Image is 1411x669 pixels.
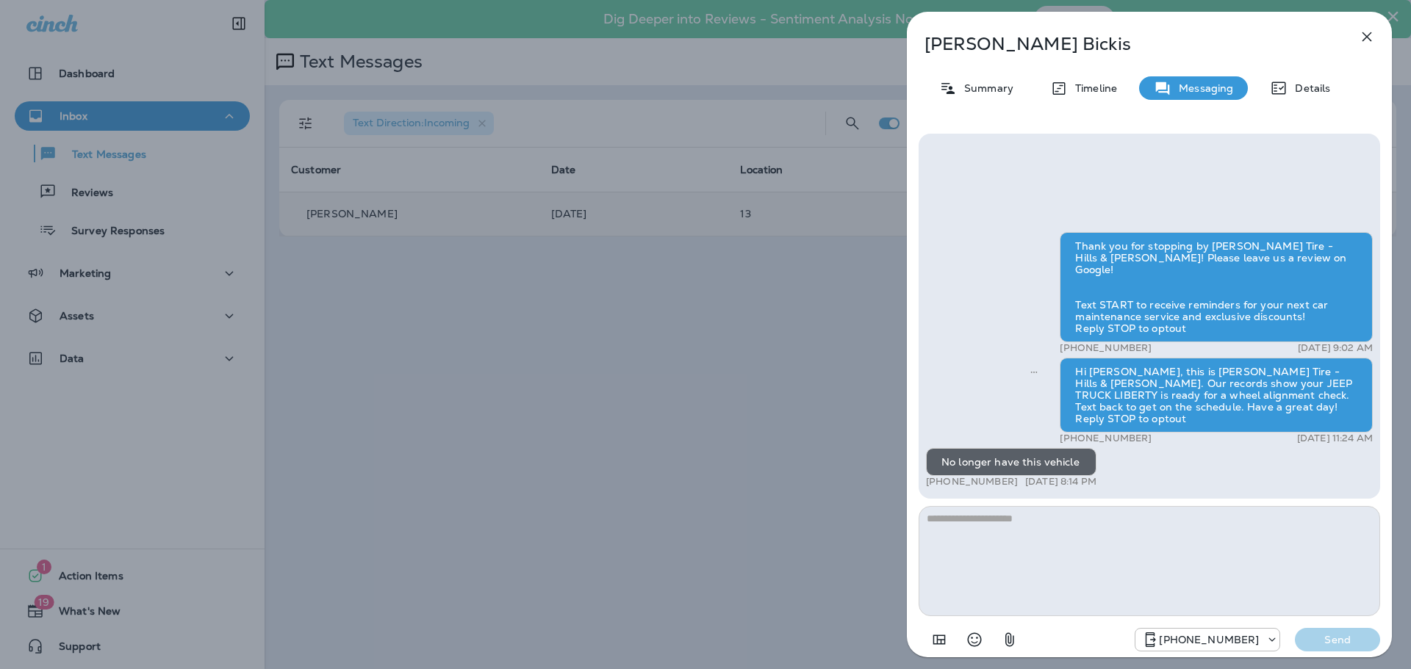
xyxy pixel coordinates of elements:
[924,625,954,654] button: Add in a premade template
[1068,82,1117,94] p: Timeline
[1030,364,1038,377] span: Sent
[1060,433,1152,444] p: [PHONE_NUMBER]
[924,34,1326,54] p: [PERSON_NAME] Bickis
[960,625,989,654] button: Select an emoji
[1060,232,1373,342] div: Thank you for stopping by [PERSON_NAME] Tire - Hills & [PERSON_NAME]! Please leave us a review on...
[1297,433,1373,444] p: [DATE] 11:24 AM
[1159,634,1259,646] p: [PHONE_NUMBER]
[1060,342,1152,354] p: [PHONE_NUMBER]
[1298,342,1373,354] p: [DATE] 9:02 AM
[957,82,1013,94] p: Summary
[1135,631,1279,648] div: +1 (330) 919-6698
[1025,476,1096,488] p: [DATE] 8:14 PM
[1060,358,1373,433] div: Hi [PERSON_NAME], this is [PERSON_NAME] Tire - Hills & [PERSON_NAME]. Our records show your JEEP ...
[926,448,1096,476] div: No longer have this vehicle
[926,476,1018,488] p: [PHONE_NUMBER]
[1171,82,1233,94] p: Messaging
[1288,82,1330,94] p: Details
